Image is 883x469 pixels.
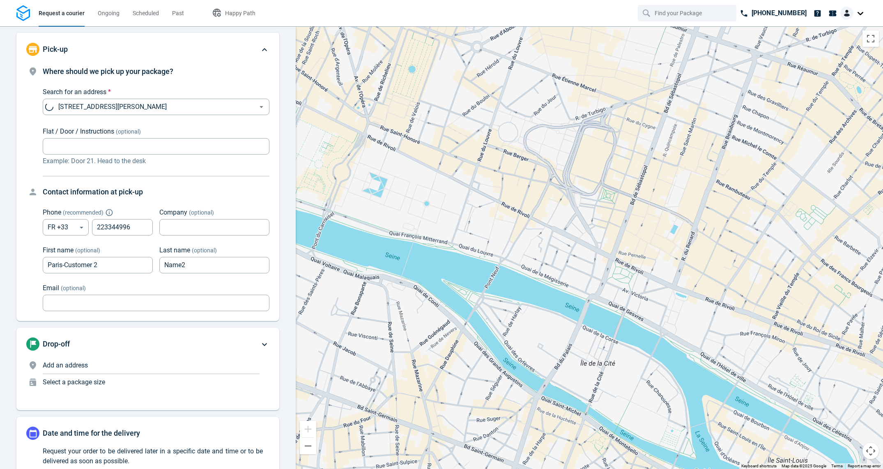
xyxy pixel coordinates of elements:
span: Scheduled [133,10,159,16]
button: Toggle fullscreen view [862,30,879,47]
span: Happy Path [225,10,255,16]
a: [PHONE_NUMBER] [736,5,810,21]
div: Pick-up [16,33,279,66]
button: Map camera controls [862,443,879,459]
img: Logo [16,5,30,21]
button: Open [256,102,267,112]
span: Search for an address [43,88,106,96]
span: (optional) [192,247,217,254]
span: Request your order to be delivered later in a specific date and time or to be delivered as soon a... [43,447,263,465]
button: Zoom in [300,421,316,437]
span: (optional) [75,247,100,254]
a: Report a map error [848,464,881,468]
span: (optional) [189,209,214,216]
span: Last name [159,246,190,254]
span: ( recommended ) [63,209,103,216]
p: [PHONE_NUMBER] [752,8,807,18]
div: FR +33 [43,219,89,236]
span: (optional) [61,285,86,291]
span: Email [43,284,59,292]
img: Client [840,7,853,20]
span: Drop-off [43,340,70,348]
span: Add an address [43,361,88,369]
span: (optional) [116,128,141,135]
span: Request a courier [39,10,85,16]
a: Terms [831,464,843,468]
h4: Contact information at pick-up [43,186,269,198]
input: Find your Package [655,5,721,21]
span: Map data ©2025 Google [782,464,826,468]
a: Open this area in Google Maps (opens a new window) [298,458,325,469]
p: Example: Door 21. Head to the desk [43,156,269,166]
span: Where should we pick up your package? [43,67,173,76]
div: Pick-up [16,66,279,321]
span: Past [172,10,184,16]
span: Select a package size [43,378,105,386]
span: Flat / Door / Instructions [43,127,114,135]
button: Keyboard shortcuts [741,463,777,469]
div: Drop-offAdd an addressSelect a package size [16,328,279,410]
span: First name [43,246,74,254]
img: Google [298,458,325,469]
span: Ongoing [98,10,120,16]
span: Date and time for the delivery [43,429,140,437]
button: Zoom out [300,438,316,454]
span: Pick-up [43,45,68,53]
span: Company [159,208,187,216]
button: Explain "Recommended" [107,210,112,215]
span: Phone [43,208,61,216]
